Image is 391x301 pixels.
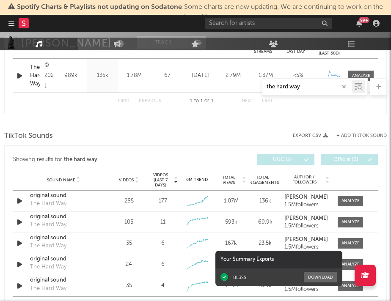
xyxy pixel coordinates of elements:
div: 1.5M followers [284,244,329,250]
span: Sound Name [47,178,75,183]
button: Previous [139,99,161,104]
div: 1.07M [216,197,246,205]
div: 1.37M [251,71,280,80]
div: 99 + [359,17,369,23]
div: 4 [161,282,165,290]
span: Dismiss [202,14,207,21]
input: Search by song name or URL [262,84,352,90]
div: 94.7k [216,282,246,290]
div: the hard way [64,155,97,165]
strong: [PERSON_NAME] [284,216,328,221]
div: 23.5k [251,239,281,248]
div: 167k [216,239,246,248]
div: 2.79M [219,71,247,80]
strong: [PERSON_NAME] [284,194,328,200]
a: [PERSON_NAME] [284,194,329,200]
span: Videos (last 7 days) [148,172,173,188]
div: © 2025 [PERSON_NAME] under exclusive license to Atlantic Recording Corporation. [44,60,53,91]
div: 24 [114,260,144,269]
div: 67 [152,71,182,80]
div: 105 [114,218,144,227]
div: 6 [161,260,165,269]
span: of [204,99,209,103]
div: 6 [161,239,165,248]
a: original sound [30,255,97,263]
span: Total Views [216,175,241,185]
span: Spotify Charts & Playlists not updating on Sodatone [17,4,182,11]
div: The Hard Way [30,263,66,271]
button: + Add TikTok Sound [328,134,387,138]
div: [PERSON_NAME] [21,36,126,50]
a: [PERSON_NAME] [284,216,329,222]
div: 1 1 1 [178,96,225,107]
a: original sound [30,213,97,221]
button: Track [137,36,190,49]
div: 136k [251,197,281,205]
div: 35 [114,239,144,248]
div: <5% [284,71,312,80]
div: BL3SS [233,274,246,280]
div: 593k [216,218,246,227]
a: original sound [30,192,97,200]
input: Search for artists [205,18,332,29]
div: 1.5M followers [284,223,329,229]
button: Next [242,99,253,104]
button: First [118,99,130,104]
button: UGC(5) [257,154,314,165]
div: The Hard Way [30,200,66,208]
div: 69.9k [251,218,281,227]
div: 135k [89,71,116,80]
a: The Hard Way [30,63,40,88]
div: 177 [159,197,167,205]
div: 1.5M followers [284,202,329,208]
a: original sound [30,234,97,242]
div: 11 [160,218,165,227]
div: Showing results for [13,154,195,165]
strong: [PERSON_NAME] [284,237,328,242]
a: [PERSON_NAME] [284,237,329,243]
span: : Some charts are now updating. We are continuing to work on the issue [17,4,383,21]
div: The Hard Way [30,242,66,250]
span: Videos [119,178,134,183]
span: Author / Followers [284,175,324,185]
span: Total Engagements [247,175,279,185]
div: 6M Trend [182,177,212,183]
button: 99+ [356,20,362,27]
span: UGC ( 5 ) [263,157,302,162]
button: Export CSV [293,133,328,138]
div: 1.5M followers [284,287,329,293]
span: TikTok Sounds [4,131,53,141]
a: original sound [30,276,97,285]
button: + Add TikTok Sound [336,134,387,138]
div: 1.78M [121,71,148,80]
div: The Hard Way [30,221,66,229]
div: 989k [57,71,85,80]
div: [DATE] [186,71,215,80]
div: 285 [114,197,144,205]
div: 35 [114,282,144,290]
button: Official(0) [321,154,378,165]
span: to [194,99,199,103]
div: Your Summary Exports [215,251,342,268]
button: Last [262,99,273,104]
div: The Hard Way [30,285,66,293]
button: Download [304,272,337,282]
span: Official ( 0 ) [326,157,365,162]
